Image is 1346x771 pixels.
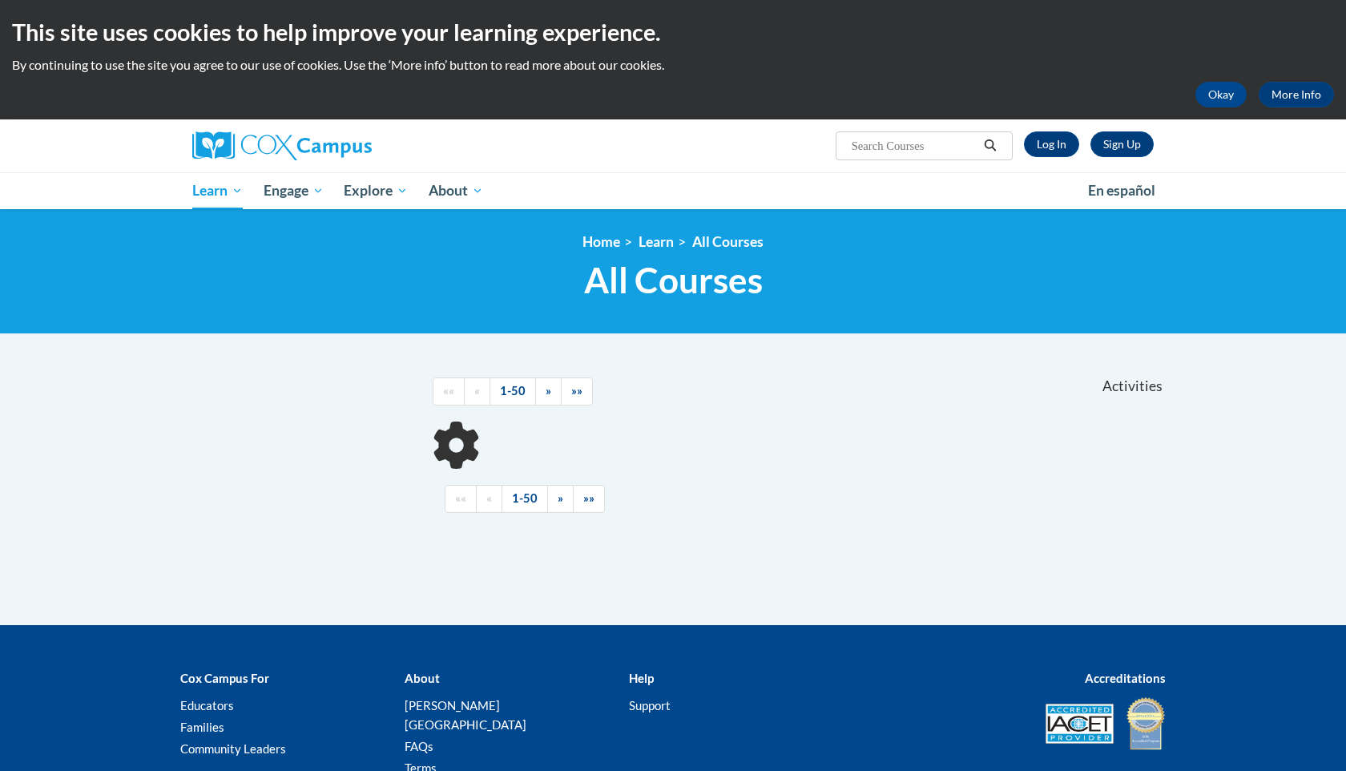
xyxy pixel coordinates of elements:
[443,384,454,398] span: ««
[571,384,582,398] span: »»
[405,671,440,685] b: About
[850,136,978,155] input: Search Courses
[168,172,1178,209] div: Main menu
[1024,131,1079,157] a: Log In
[502,485,548,513] a: 1-50
[1195,82,1247,107] button: Okay
[639,233,674,250] a: Learn
[182,172,253,209] a: Learn
[486,491,492,505] span: «
[192,181,243,200] span: Learn
[264,181,324,200] span: Engage
[180,720,224,734] a: Families
[1126,696,1166,752] img: IDA® Accredited
[433,377,465,406] a: Begining
[180,741,286,756] a: Community Leaders
[1088,182,1155,199] span: En español
[333,172,418,209] a: Explore
[629,671,654,685] b: Help
[1259,82,1334,107] a: More Info
[192,131,497,160] a: Cox Campus
[405,698,526,732] a: [PERSON_NAME][GEOGRAPHIC_DATA]
[1046,704,1114,744] img: Accredited IACET® Provider
[418,172,494,209] a: About
[629,698,671,712] a: Support
[344,181,408,200] span: Explore
[561,377,593,406] a: End
[1102,377,1163,395] span: Activities
[558,491,563,505] span: »
[429,181,483,200] span: About
[583,491,594,505] span: »»
[1078,174,1166,208] a: En español
[455,491,466,505] span: ««
[692,233,764,250] a: All Courses
[12,16,1334,48] h2: This site uses cookies to help improve your learning experience.
[180,698,234,712] a: Educators
[474,384,480,398] span: «
[253,172,334,209] a: Engage
[584,259,763,301] span: All Courses
[445,485,477,513] a: Begining
[582,233,620,250] a: Home
[476,485,502,513] a: Previous
[464,377,490,406] a: Previous
[978,136,1002,155] button: Search
[573,485,605,513] a: End
[1090,131,1154,157] a: Register
[546,384,551,398] span: »
[547,485,574,513] a: Next
[405,739,433,753] a: FAQs
[12,56,1334,74] p: By continuing to use the site you agree to our use of cookies. Use the ‘More info’ button to read...
[535,377,562,406] a: Next
[1085,671,1166,685] b: Accreditations
[180,671,269,685] b: Cox Campus For
[192,131,372,160] img: Cox Campus
[490,377,536,406] a: 1-50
